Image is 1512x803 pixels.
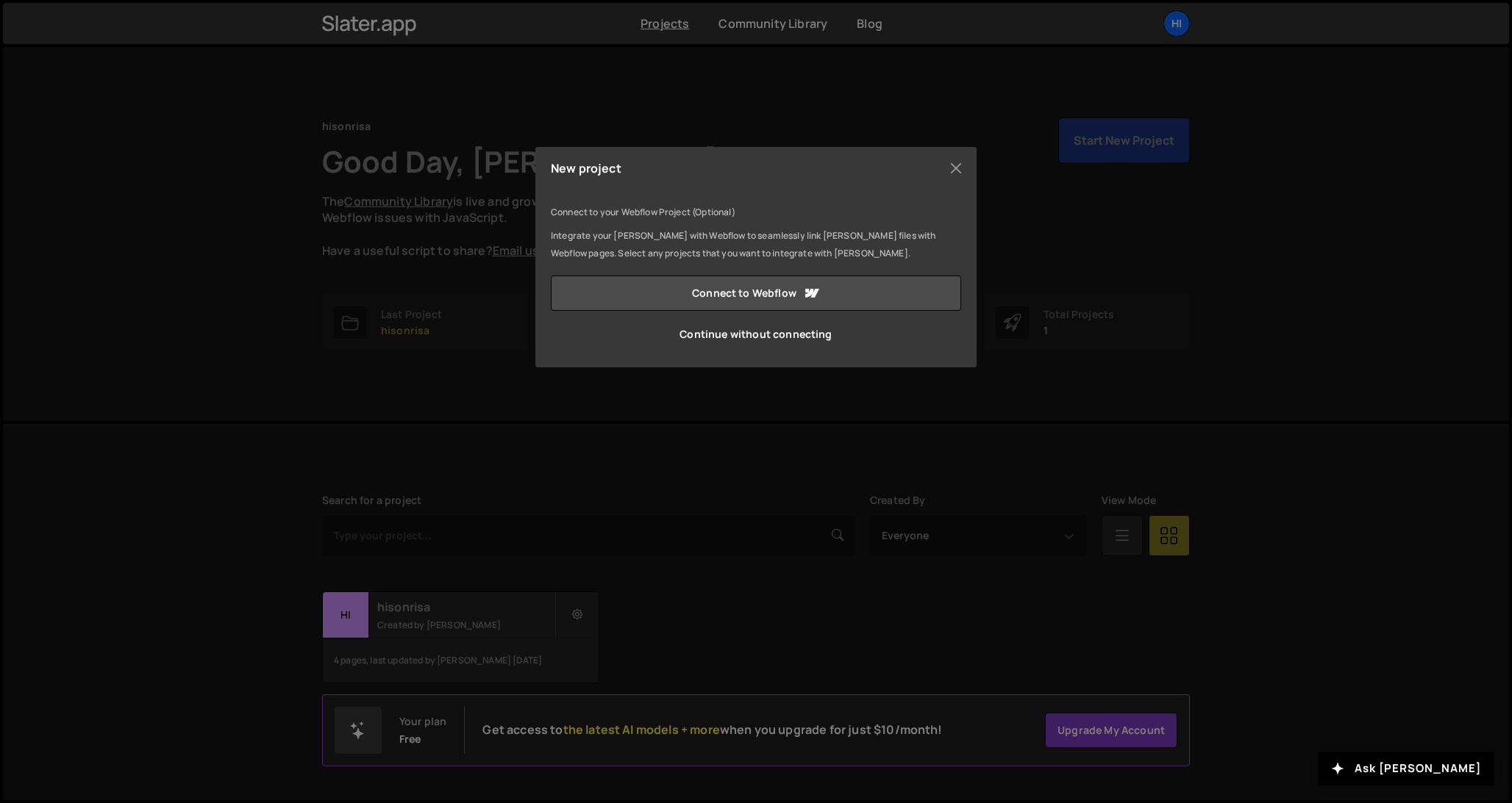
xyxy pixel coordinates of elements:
h5: New project [551,162,621,174]
a: Connect to Webflow [551,276,961,311]
button: Close [945,157,967,179]
p: Integrate your [PERSON_NAME] with Webflow to seamlessly link [PERSON_NAME] files with Webflow pag... [551,227,961,262]
a: Continue without connecting [551,317,961,352]
p: Connect to your Webflow Project (Optional) [551,204,961,221]
button: Ask [PERSON_NAME] [1318,752,1494,785]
